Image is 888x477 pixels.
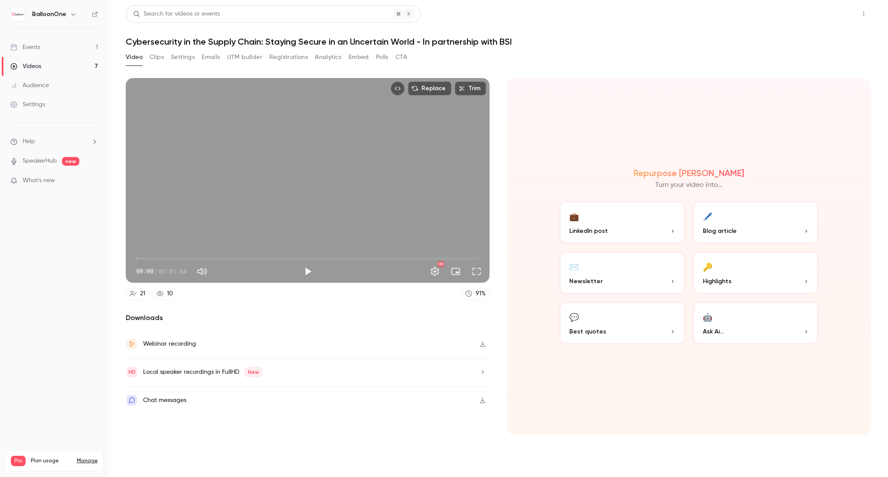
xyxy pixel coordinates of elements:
div: 91 % [476,289,486,298]
span: Newsletter [569,277,603,286]
span: What's new [23,176,55,185]
h2: Repurpose [PERSON_NAME] [633,168,744,178]
a: 21 [126,288,149,300]
img: BalloonOne [11,7,25,21]
span: new [62,157,79,166]
span: 01:01:54 [159,267,186,276]
div: HD [438,261,444,267]
span: Help [23,137,35,146]
button: 🔑Highlights [692,251,819,294]
div: Videos [10,62,41,71]
h1: Cybersecurity in the Supply Chain: Staying Secure in an Uncertain World - In partnership with BSI [126,36,871,47]
button: Mute [193,263,211,280]
div: 🔑 [703,260,712,273]
button: Embed video [391,82,405,95]
div: Events [10,43,40,52]
a: 91% [461,288,490,300]
button: 💼LinkedIn post [559,201,686,244]
button: Top Bar Actions [857,7,871,21]
span: 00:00 [136,267,153,276]
div: Search for videos or events [133,10,220,19]
button: ✉️Newsletter [559,251,686,294]
button: Embed [349,50,369,64]
button: 🖊️Blog article [692,201,819,244]
div: Settings [10,100,45,109]
a: SpeakerHub [23,157,57,166]
button: 💬Best quotes [559,301,686,345]
span: Highlights [703,277,731,286]
button: Video [126,50,143,64]
span: LinkedIn post [569,226,608,235]
span: Pro [11,456,26,466]
span: Plan usage [31,457,72,464]
h6: BalloonOne [32,10,66,19]
button: Settings [171,50,195,64]
div: Local speaker recordings in FullHD [143,367,262,377]
div: 🤖 [703,310,712,323]
button: Play [299,263,317,280]
button: Analytics [315,50,342,64]
div: Webinar recording [143,339,196,349]
div: 💼 [569,209,579,223]
button: Emails [202,50,220,64]
span: Ask Ai... [703,327,724,336]
button: UTM builder [227,50,262,64]
a: 10 [153,288,177,300]
span: / [154,267,158,276]
span: Blog article [703,226,737,235]
span: New [245,367,262,377]
button: Settings [426,263,444,280]
li: help-dropdown-opener [10,137,98,146]
div: Audience [10,81,49,90]
div: 00:00 [136,267,186,276]
button: Full screen [468,263,485,280]
button: Turn on miniplayer [447,263,464,280]
div: 🖊️ [703,209,712,223]
h2: Downloads [126,313,490,323]
div: ✉️ [569,260,579,273]
p: Turn your video into... [655,180,723,190]
a: Manage [77,457,98,464]
button: 🤖Ask Ai... [692,301,819,345]
button: Registrations [269,50,308,64]
button: Clips [150,50,164,64]
div: 10 [167,289,173,298]
button: Share [816,5,850,23]
button: Polls [376,50,388,64]
div: Chat messages [143,395,186,405]
button: Replace [408,82,451,95]
span: Best quotes [569,327,606,336]
div: 21 [140,289,145,298]
div: 💬 [569,310,579,323]
button: Trim [455,82,486,95]
button: CTA [395,50,407,64]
